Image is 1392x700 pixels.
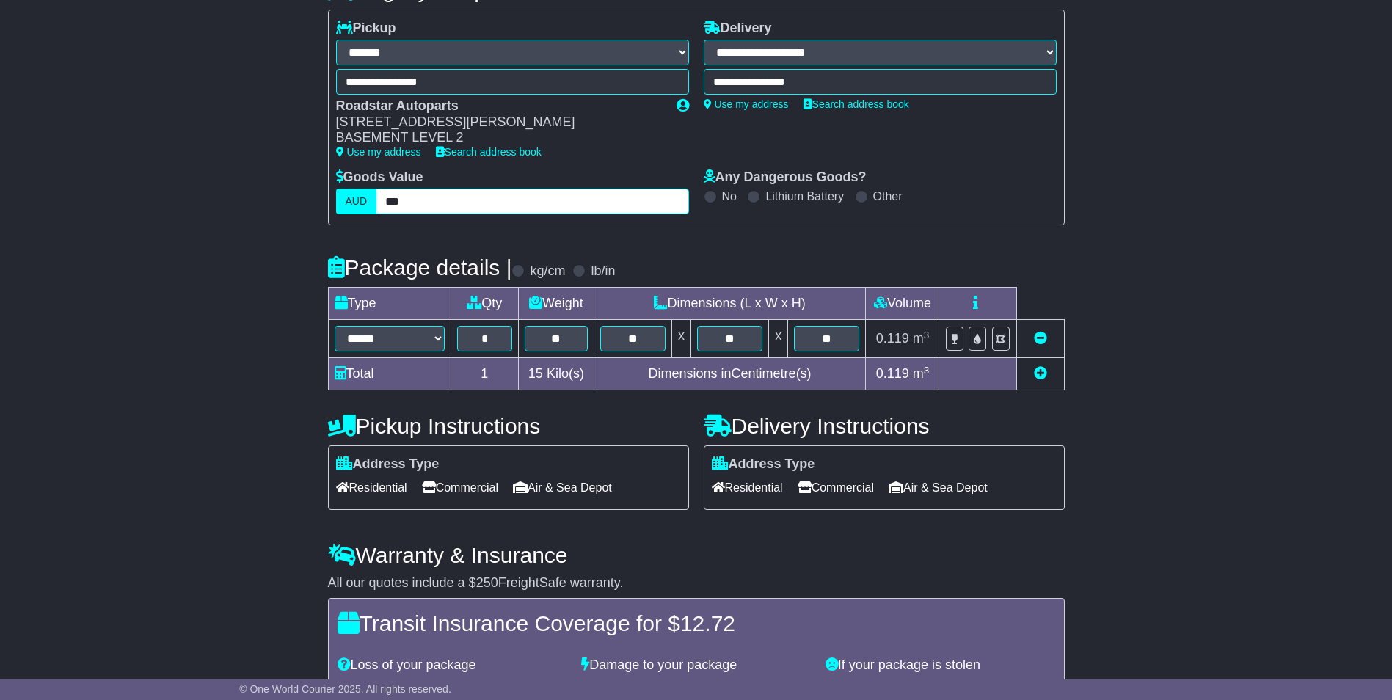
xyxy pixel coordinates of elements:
div: If your package is stolen [818,657,1063,674]
td: Type [328,288,451,320]
span: Residential [712,476,783,499]
h4: Package details | [328,255,512,280]
label: AUD [336,189,377,214]
td: Total [328,358,451,390]
td: Kilo(s) [519,358,594,390]
div: [STREET_ADDRESS][PERSON_NAME] [336,114,662,131]
span: 12.72 [680,611,735,635]
label: Goods Value [336,169,423,186]
h4: Warranty & Insurance [328,543,1065,567]
span: Air & Sea Depot [889,476,988,499]
sup: 3 [924,329,930,340]
a: Use my address [704,98,789,110]
span: 0.119 [876,366,909,381]
a: Add new item [1034,366,1047,381]
td: Dimensions in Centimetre(s) [594,358,866,390]
label: No [722,189,737,203]
label: Pickup [336,21,396,37]
span: Air & Sea Depot [513,476,612,499]
span: 250 [476,575,498,590]
h4: Delivery Instructions [704,414,1065,438]
label: Delivery [704,21,772,37]
label: Other [873,189,903,203]
h4: Transit Insurance Coverage for $ [338,611,1055,635]
span: m [913,331,930,346]
label: Address Type [712,456,815,473]
div: Damage to your package [574,657,818,674]
td: x [769,320,788,358]
label: Any Dangerous Goods? [704,169,867,186]
label: lb/in [591,263,615,280]
td: Weight [519,288,594,320]
label: Address Type [336,456,440,473]
td: 1 [451,358,519,390]
label: kg/cm [530,263,565,280]
span: 0.119 [876,331,909,346]
span: m [913,366,930,381]
a: Use my address [336,146,421,158]
div: BASEMENT LEVEL 2 [336,130,662,146]
div: Roadstar Autoparts [336,98,662,114]
span: © One World Courier 2025. All rights reserved. [239,683,451,695]
span: 15 [528,366,543,381]
a: Search address book [436,146,542,158]
span: Commercial [798,476,874,499]
td: x [671,320,690,358]
td: Qty [451,288,519,320]
td: Dimensions (L x W x H) [594,288,866,320]
label: Lithium Battery [765,189,844,203]
a: Search address book [804,98,909,110]
span: Residential [336,476,407,499]
h4: Pickup Instructions [328,414,689,438]
span: Commercial [422,476,498,499]
sup: 3 [924,365,930,376]
a: Remove this item [1034,331,1047,346]
div: All our quotes include a $ FreightSafe warranty. [328,575,1065,591]
td: Volume [866,288,939,320]
div: Loss of your package [330,657,575,674]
